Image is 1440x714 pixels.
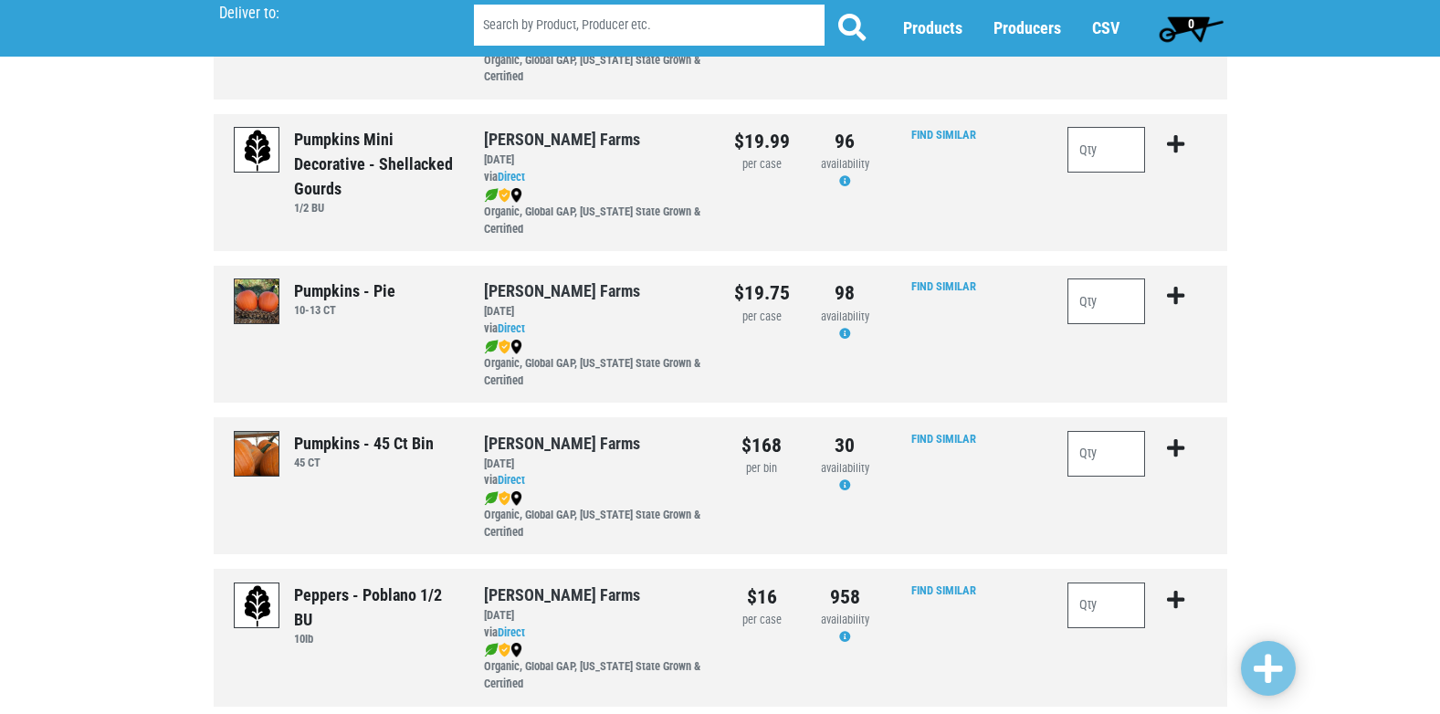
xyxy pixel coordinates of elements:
[219,5,427,23] p: Deliver to:
[235,279,280,325] img: thumbnail-f402428343f8077bd364b9150d8c865c.png
[911,128,976,142] a: Find Similar
[1092,19,1119,38] a: CSV
[817,278,873,308] div: 98
[734,156,790,173] div: per case
[484,434,640,453] a: [PERSON_NAME] Farms
[1067,583,1146,628] input: Qty
[294,278,395,303] div: Pumpkins - Pie
[484,281,640,300] a: [PERSON_NAME] Farms
[235,432,280,478] img: thumbnail-1bebd04f8b15c5af5e45833110fd7731.png
[734,278,790,308] div: $19.75
[734,583,790,612] div: $16
[734,460,790,478] div: per bin
[484,607,707,625] div: [DATE]
[510,188,522,203] img: map_marker-0e94453035b3232a4d21701695807de9.png
[484,491,499,506] img: leaf-e5c59151409436ccce96b2ca1b28e03c.png
[499,340,510,354] img: safety-e55c860ca8c00a9c171001a62a92dabd.png
[817,127,873,156] div: 96
[294,456,434,469] h6: 45 CT
[484,643,499,657] img: leaf-e5c59151409436ccce96b2ca1b28e03c.png
[235,128,280,173] img: placeholder-variety-43d6402dacf2d531de610a020419775a.svg
[817,431,873,460] div: 30
[1067,431,1146,477] input: Qty
[1151,10,1232,47] a: 0
[499,491,510,506] img: safety-e55c860ca8c00a9c171001a62a92dabd.png
[498,170,525,184] a: Direct
[235,583,280,629] img: placeholder-variety-43d6402dacf2d531de610a020419775a.svg
[294,583,457,632] div: Peppers - Poblano 1/2 BU
[484,320,707,338] div: via
[484,625,707,642] div: via
[510,643,522,657] img: map_marker-0e94453035b3232a4d21701695807de9.png
[484,303,707,320] div: [DATE]
[510,491,522,506] img: map_marker-0e94453035b3232a4d21701695807de9.png
[1188,16,1194,31] span: 0
[235,294,280,310] a: Pumpkins - Pie
[993,19,1061,38] a: Producers
[911,583,976,597] a: Find Similar
[821,461,869,475] span: availability
[821,310,869,323] span: availability
[474,5,825,47] input: Search by Product, Producer etc.
[294,632,457,646] h6: 10lb
[484,456,707,473] div: [DATE]
[484,472,707,489] div: via
[1067,127,1146,173] input: Qty
[294,201,457,215] h6: 1/2 BU
[484,152,707,169] div: [DATE]
[734,431,790,460] div: $168
[484,338,707,390] div: Organic, Global GAP, [US_STATE] State Grown & Certified
[484,188,499,203] img: leaf-e5c59151409436ccce96b2ca1b28e03c.png
[734,127,790,156] div: $19.99
[734,612,790,629] div: per case
[510,340,522,354] img: map_marker-0e94453035b3232a4d21701695807de9.png
[484,642,707,694] div: Organic, Global GAP, [US_STATE] State Grown & Certified
[911,279,976,293] a: Find Similar
[1067,278,1146,324] input: Qty
[821,157,869,171] span: availability
[294,431,434,456] div: Pumpkins - 45 ct Bin
[484,186,707,238] div: Organic, Global GAP, [US_STATE] State Grown & Certified
[294,127,457,201] div: Pumpkins Mini Decorative - Shellacked Gourds
[821,613,869,626] span: availability
[484,35,707,87] div: Organic, Global GAP, [US_STATE] State Grown & Certified
[484,489,707,541] div: Organic, Global GAP, [US_STATE] State Grown & Certified
[498,625,525,639] a: Direct
[817,583,873,612] div: 958
[903,19,962,38] a: Products
[499,643,510,657] img: safety-e55c860ca8c00a9c171001a62a92dabd.png
[484,340,499,354] img: leaf-e5c59151409436ccce96b2ca1b28e03c.png
[499,188,510,203] img: safety-e55c860ca8c00a9c171001a62a92dabd.png
[484,169,707,186] div: via
[294,303,395,317] h6: 10-13 CT
[734,309,790,326] div: per case
[911,432,976,446] a: Find Similar
[498,321,525,335] a: Direct
[484,585,640,604] a: [PERSON_NAME] Farms
[484,130,640,149] a: [PERSON_NAME] Farms
[498,473,525,487] a: Direct
[235,446,280,461] a: Pumpkins - 45 ct Bin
